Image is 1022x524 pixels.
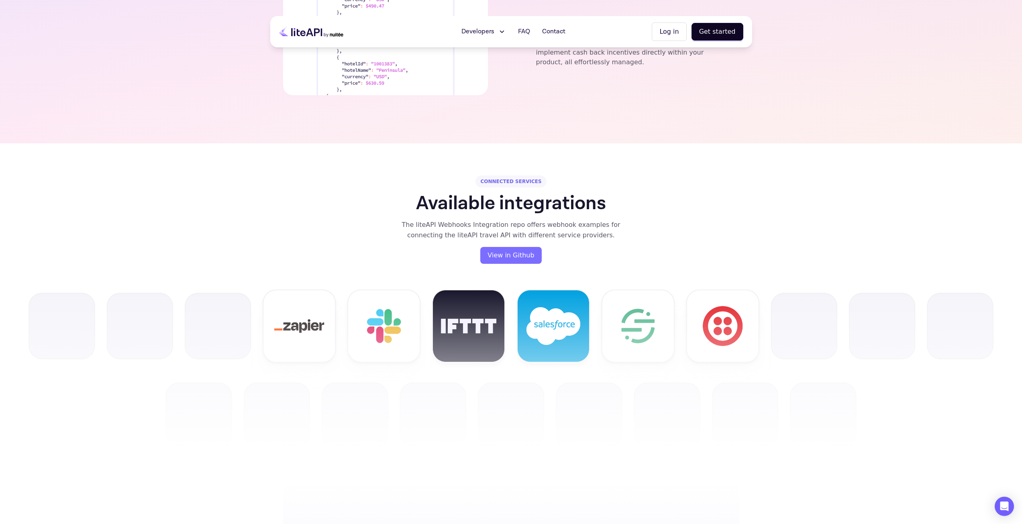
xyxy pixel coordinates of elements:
span: FAQ [518,27,530,37]
button: Get started [692,23,743,41]
span: Developers [461,27,494,37]
div: The liteAPI Webhooks Integration repo offers webhook examples for connecting the liteAPI travel A... [402,220,621,241]
p: Track guest interactions, generate vouchers, and implement cash back incentives directly within y... [536,38,730,67]
a: Contact [537,24,570,40]
div: CONNECTED SERVICES [475,175,546,188]
a: register [480,247,541,264]
button: View in Github [480,247,541,264]
img: Integrations [13,290,1009,449]
button: Developers [457,24,511,40]
span: Contact [542,27,565,37]
div: Open Intercom Messenger [995,497,1014,516]
h1: Available integrations [416,194,606,213]
button: Log in [652,22,686,41]
a: FAQ [513,24,535,40]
